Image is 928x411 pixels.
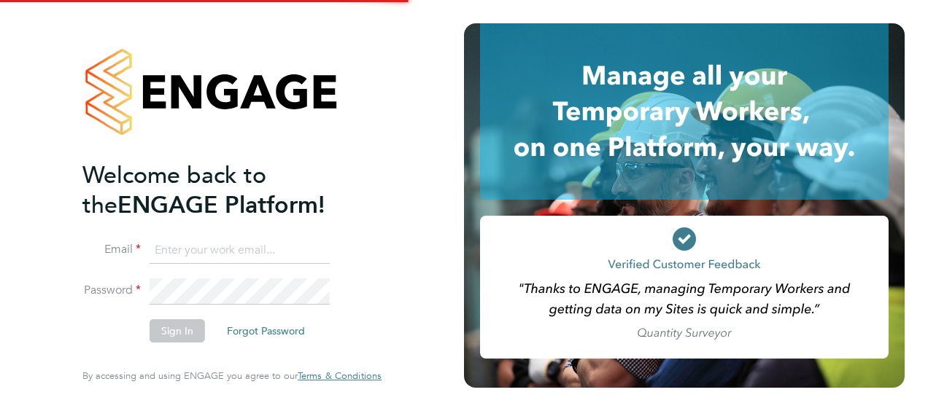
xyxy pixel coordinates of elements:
a: Terms & Conditions [298,370,382,382]
button: Sign In [150,319,205,342]
button: Forgot Password [215,319,317,342]
span: Welcome back to the [82,161,266,219]
h2: ENGAGE Platform! [82,160,367,220]
span: By accessing and using ENGAGE you agree to our [82,369,382,382]
span: Terms & Conditions [298,369,382,382]
label: Password [82,283,141,298]
input: Enter your work email... [150,238,330,264]
label: Email [82,242,141,257]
